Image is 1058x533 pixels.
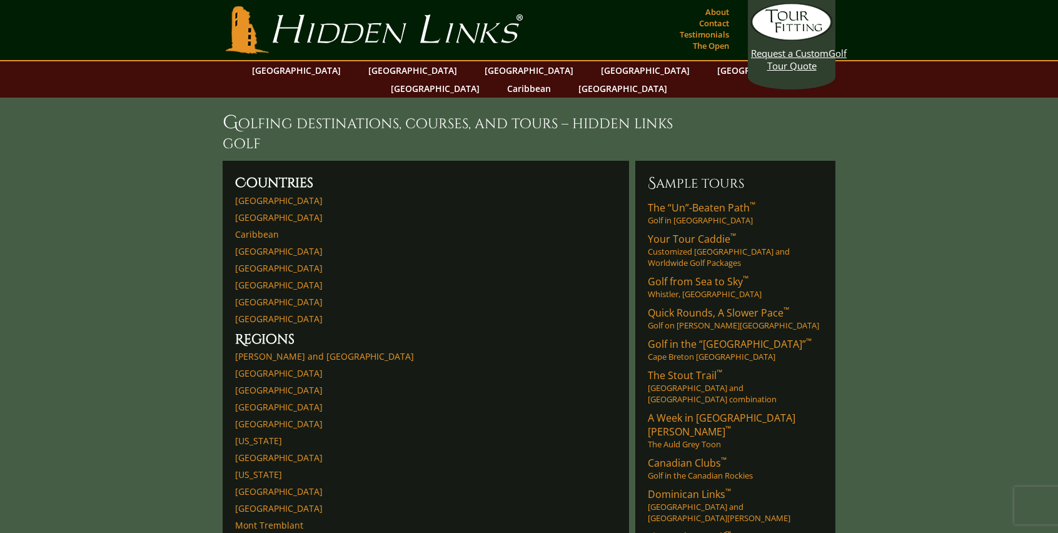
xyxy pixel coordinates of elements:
[648,232,823,268] a: Your Tour Caddie™Customized [GEOGRAPHIC_DATA] and Worldwide Golf Packages
[648,337,812,351] span: Golf in the “[GEOGRAPHIC_DATA]”
[235,401,323,413] a: [GEOGRAPHIC_DATA]
[595,61,696,79] a: [GEOGRAPHIC_DATA]
[648,337,823,362] a: Golf in the “[GEOGRAPHIC_DATA]”™Cape Breton [GEOGRAPHIC_DATA]
[648,487,731,501] span: Dominican Links
[648,368,823,405] a: The Stout Trail™[GEOGRAPHIC_DATA] and [GEOGRAPHIC_DATA] combination
[750,200,755,210] sup: ™
[751,47,829,59] span: Request a Custom
[648,487,823,524] a: Dominican Links™[GEOGRAPHIC_DATA] and [GEOGRAPHIC_DATA][PERSON_NAME]
[235,211,323,223] a: [GEOGRAPHIC_DATA]
[235,502,323,514] a: [GEOGRAPHIC_DATA]
[235,350,414,362] a: [PERSON_NAME] and [GEOGRAPHIC_DATA]
[235,418,323,430] a: [GEOGRAPHIC_DATA]
[235,485,323,497] a: [GEOGRAPHIC_DATA]
[235,228,279,240] a: Caribbean
[235,296,323,308] a: [GEOGRAPHIC_DATA]
[648,201,823,226] a: The “Un”-Beaten Path™Golf in [GEOGRAPHIC_DATA]
[235,435,282,447] a: [US_STATE]
[235,262,323,274] a: [GEOGRAPHIC_DATA]
[235,330,617,351] h2: Regions
[806,336,812,347] sup: ™
[235,519,303,531] a: Mont Tremblant
[223,110,835,153] h1: Golfing Destinations, Courses, And Tours – Hidden Links Golf
[235,195,323,206] a: [GEOGRAPHIC_DATA]
[711,61,812,79] a: [GEOGRAPHIC_DATA]
[235,469,282,480] a: [US_STATE]
[648,368,722,382] span: The Stout Trail
[648,275,748,288] span: Golf from Sea to Sky
[725,424,731,434] sup: ™
[648,306,789,320] span: Quick Rounds, A Slower Pace
[696,14,732,32] a: Contact
[702,3,732,21] a: About
[648,173,823,193] h6: Sample Tours
[235,384,323,396] a: [GEOGRAPHIC_DATA]
[648,275,823,300] a: Golf from Sea to Sky™Whistler, [GEOGRAPHIC_DATA]
[501,79,557,98] a: Caribbean
[648,201,755,215] span: The “Un”-Beaten Path
[751,3,832,72] a: Request a CustomGolf Tour Quote
[648,411,795,439] span: A Week in [GEOGRAPHIC_DATA][PERSON_NAME]
[235,452,323,464] a: [GEOGRAPHIC_DATA]
[648,411,823,450] a: A Week in [GEOGRAPHIC_DATA][PERSON_NAME]™The Auld Grey Toon
[725,486,731,497] sup: ™
[717,367,722,378] sup: ™
[648,456,823,481] a: Canadian Clubs™Golf in the Canadian Rockies
[235,313,323,325] a: [GEOGRAPHIC_DATA]
[246,61,347,79] a: [GEOGRAPHIC_DATA]
[743,273,748,284] sup: ™
[730,231,736,241] sup: ™
[362,61,463,79] a: [GEOGRAPHIC_DATA]
[648,306,823,331] a: Quick Rounds, A Slower Pace™Golf on [PERSON_NAME][GEOGRAPHIC_DATA]
[572,79,673,98] a: [GEOGRAPHIC_DATA]
[677,26,732,43] a: Testimonials
[783,305,789,315] sup: ™
[235,173,617,195] h2: Countries
[648,456,727,470] span: Canadian Clubs
[235,279,323,291] a: [GEOGRAPHIC_DATA]
[235,367,323,379] a: [GEOGRAPHIC_DATA]
[235,245,323,257] a: [GEOGRAPHIC_DATA]
[478,61,580,79] a: [GEOGRAPHIC_DATA]
[385,79,486,98] a: [GEOGRAPHIC_DATA]
[690,37,732,54] a: The Open
[648,232,736,246] span: Your Tour Caddie
[721,455,727,465] sup: ™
